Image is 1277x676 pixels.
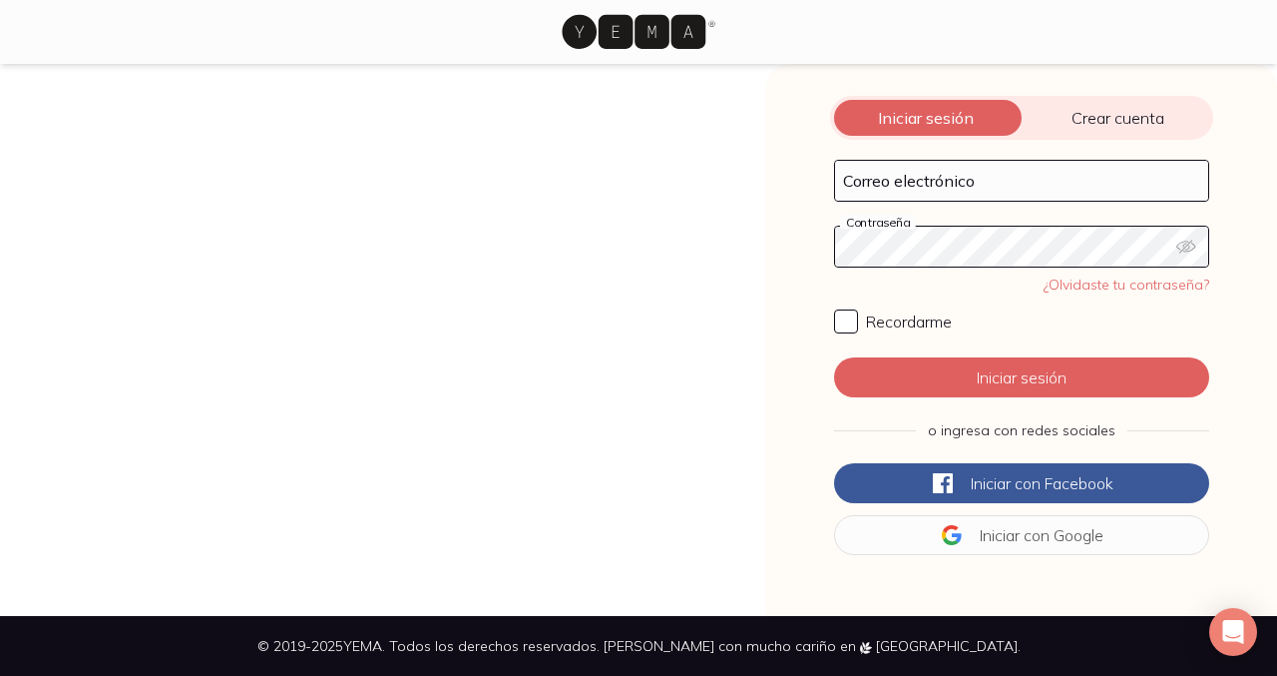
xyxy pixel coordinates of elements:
[604,637,1021,655] span: [PERSON_NAME] con mucho cariño en [GEOGRAPHIC_DATA].
[834,515,1209,555] button: Iniciar conGoogle
[834,357,1209,397] button: Iniciar sesión
[928,421,1115,439] span: o ingresa con redes sociales
[834,310,858,334] input: Recordarme
[840,215,916,230] label: Contraseña
[1044,276,1209,294] a: ¿Olvidaste tu contraseña?
[971,473,1041,493] span: Iniciar con
[1209,608,1257,656] div: Open Intercom Messenger
[1022,108,1213,128] span: Crear cuenta
[866,312,952,332] span: Recordarme
[830,108,1022,128] span: Iniciar sesión
[980,525,1050,545] span: Iniciar con
[834,463,1209,503] button: Iniciar conFacebook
